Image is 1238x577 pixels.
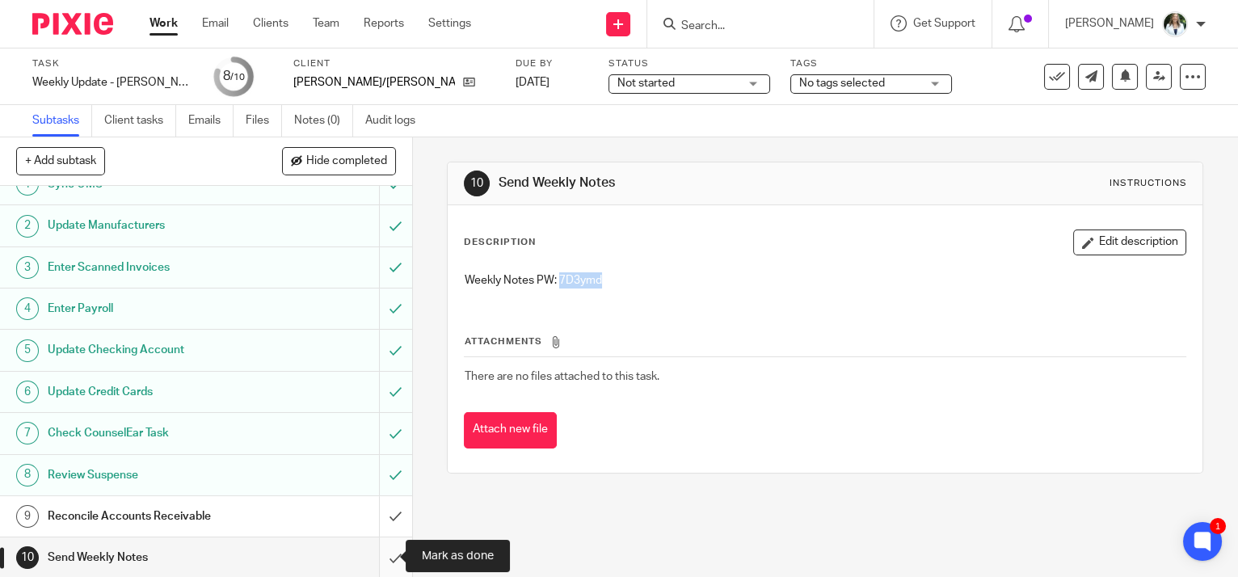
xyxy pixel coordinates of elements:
[464,236,536,249] p: Description
[306,155,387,168] span: Hide completed
[364,15,404,32] a: Reports
[16,505,39,528] div: 9
[464,171,490,196] div: 10
[32,57,194,70] label: Task
[246,105,282,137] a: Files
[464,412,557,449] button: Attach new file
[16,339,39,362] div: 5
[680,19,825,34] input: Search
[1109,177,1186,190] div: Instructions
[32,105,92,137] a: Subtasks
[16,147,105,175] button: + Add subtask
[294,105,353,137] a: Notes (0)
[617,78,675,89] span: Not started
[16,464,39,486] div: 8
[32,74,194,91] div: Weekly Update - [PERSON_NAME]
[1210,518,1226,534] div: 1
[1065,15,1154,32] p: [PERSON_NAME]
[293,74,455,91] p: [PERSON_NAME]/[PERSON_NAME]
[465,371,659,382] span: There are no files attached to this task.
[1073,230,1186,255] button: Edit description
[282,147,396,175] button: Hide completed
[32,13,113,35] img: Pixie
[913,18,975,29] span: Get Support
[516,77,550,88] span: [DATE]
[293,57,495,70] label: Client
[188,105,234,137] a: Emails
[16,297,39,320] div: 4
[465,337,542,346] span: Attachments
[48,213,258,238] h1: Update Manufacturers
[499,175,860,192] h1: Send Weekly Notes
[16,422,39,444] div: 7
[608,57,770,70] label: Status
[149,15,178,32] a: Work
[16,215,39,238] div: 2
[202,15,229,32] a: Email
[32,74,194,91] div: Weekly Update - LaBorde
[48,545,258,570] h1: Send Weekly Notes
[104,105,176,137] a: Client tasks
[48,463,258,487] h1: Review Suspense
[16,546,39,569] div: 10
[1162,11,1188,37] img: Robynn%20Maedl%20-%202025.JPG
[253,15,288,32] a: Clients
[48,255,258,280] h1: Enter Scanned Invoices
[230,73,245,82] small: /10
[16,381,39,403] div: 6
[223,67,245,86] div: 8
[516,57,588,70] label: Due by
[465,272,1185,288] p: Weekly Notes PW: 7D3ymd
[48,380,258,404] h1: Update Credit Cards
[799,78,885,89] span: No tags selected
[16,256,39,279] div: 3
[428,15,471,32] a: Settings
[48,504,258,529] h1: Reconcile Accounts Receivable
[313,15,339,32] a: Team
[48,297,258,321] h1: Enter Payroll
[365,105,427,137] a: Audit logs
[48,421,258,445] h1: Check CounselEar Task
[790,57,952,70] label: Tags
[48,338,258,362] h1: Update Checking Account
